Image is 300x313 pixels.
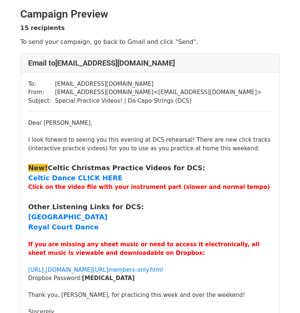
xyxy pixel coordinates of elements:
[28,164,205,172] b: Celtic Christmas Practice Videos for DCS:
[28,97,55,105] td: Subject:
[55,88,262,97] td: [EMAIL_ADDRESS][DOMAIN_NAME] < [EMAIL_ADDRESS][DOMAIN_NAME] >
[28,88,55,97] td: From:
[28,213,108,221] b: [GEOGRAPHIC_DATA]
[28,174,123,182] a: Celtic Dance CLICK HERE
[28,267,163,273] a: [URL].[DOMAIN_NAME][URL]members-only.html
[28,184,270,190] font: Click on the video file with your instrument part (slower and normal tempo)
[28,214,108,221] a: [GEOGRAPHIC_DATA]
[20,24,65,31] strong: 15 recipients
[55,80,262,88] td: [EMAIL_ADDRESS][DOMAIN_NAME]
[28,119,272,153] div: Dear [PERSON_NAME],
[55,97,262,105] td: Special Practice Videos! | Da Capo Strings (DCS)
[28,80,55,88] td: To:
[20,38,280,46] p: To send your campaign, go back to Gmail and click "Send".
[28,136,272,153] div: I look forward to seeing you this evening at DCS rehearsal! There are new click tracks (interacti...
[20,8,280,21] h2: Campaign Preview
[28,274,272,283] div: Dropbox Password:
[28,223,98,231] b: Royal Court Dance
[82,275,135,282] b: [MEDICAL_DATA]
[28,164,48,172] span: New!
[28,58,272,67] h4: Email to [EMAIL_ADDRESS][DOMAIN_NAME]
[28,224,98,231] a: Royal Court Dance
[28,241,259,256] font: If you are missing any sheet music or need to access it electronically, all sheet music is viewab...
[28,203,144,211] b: Other Listening Links for DCS:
